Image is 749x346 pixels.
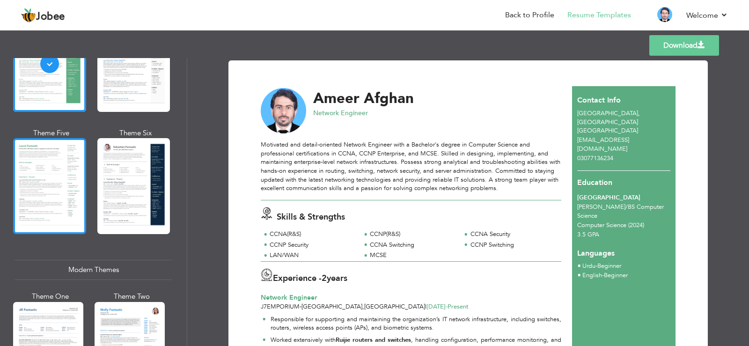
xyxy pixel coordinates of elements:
[602,271,604,280] span: -
[21,8,65,23] a: Jobee
[15,260,172,280] div: Modern Themes
[300,302,301,311] span: -
[572,109,676,135] div: [GEOGRAPHIC_DATA]
[364,88,414,108] span: Afghan
[625,203,628,211] span: /
[364,302,425,311] span: [GEOGRAPHIC_DATA]
[638,109,640,118] span: ,
[313,109,368,118] span: Network Engineer
[426,302,469,311] span: Present
[322,272,327,284] span: 2
[470,230,556,239] div: CCNA Security
[96,292,167,302] div: Theme Two
[649,35,719,56] a: Download
[577,203,664,220] span: [PERSON_NAME] BS Computer Science
[577,109,638,118] span: [GEOGRAPHIC_DATA]
[15,128,88,138] div: Theme Five
[362,302,364,311] span: ,
[270,230,355,239] div: CCNA(R&S)
[577,154,613,162] span: 03077136234
[470,241,556,250] div: CCNP Switching
[577,95,621,105] span: Contact Info
[277,211,345,223] span: Skills & Strengths
[657,7,672,22] img: Profile Img
[577,126,638,135] span: [GEOGRAPHIC_DATA]
[336,336,411,344] strong: Ruijie routers and switches
[261,293,317,302] span: Network Engineer
[270,251,355,260] div: LAN/WAN
[99,128,172,138] div: Theme Six
[261,302,300,311] span: J7Emporium
[582,271,602,280] span: English
[271,315,562,332] p: Responsible for supporting and maintaining the organization’s IT network infrastructure, includin...
[582,262,621,271] li: Beginner
[15,292,85,302] div: Theme One
[370,230,455,239] div: CCNP(R&S)
[505,10,554,21] a: Back to Profile
[36,12,65,22] span: Jobee
[577,230,599,239] span: 3.5 GPA
[567,10,631,21] a: Resume Templates
[577,177,612,188] span: Education
[370,251,455,260] div: MCSE
[261,88,307,134] img: No image
[582,262,595,270] span: Urdu
[270,241,355,250] div: CCNP Security
[577,241,615,259] span: Languages
[425,302,426,311] span: |
[577,193,670,202] div: [GEOGRAPHIC_DATA]
[21,8,36,23] img: jobee.io
[322,272,347,285] label: years
[595,262,597,270] span: -
[628,221,644,229] span: (2024)
[370,241,455,250] div: CCNA Switching
[261,140,561,192] div: Motivated and detail-oriented Network Engineer with a Bachelor's degree in Computer Science and p...
[577,136,629,153] span: [EMAIL_ADDRESS][DOMAIN_NAME]
[426,302,448,311] span: [DATE]
[686,10,728,21] a: Welcome
[582,271,628,280] li: Beginner
[577,221,626,229] span: Computer Science
[273,272,322,284] span: Experience -
[313,88,360,108] span: Ameer
[446,302,448,311] span: -
[301,302,362,311] span: [GEOGRAPHIC_DATA]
